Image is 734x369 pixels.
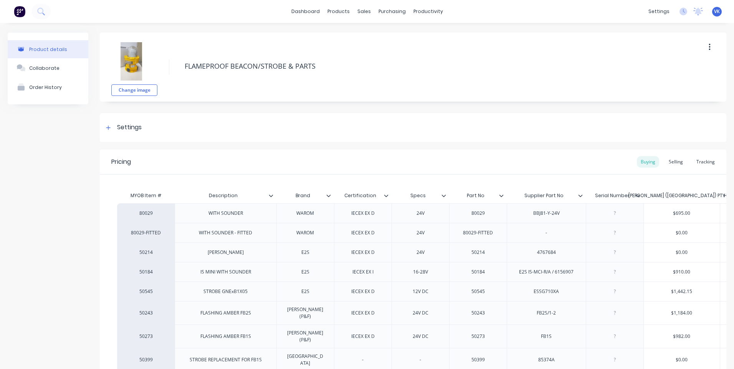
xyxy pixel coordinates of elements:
div: Description [175,186,272,205]
div: Brand [276,186,329,205]
button: Product details [8,40,88,58]
img: Factory [14,6,25,17]
div: IECEX EX D [344,228,382,238]
div: - [527,228,565,238]
textarea: FLAMEPROOF BEACON/STROBE & PARTS [181,57,664,75]
div: $982.00 [644,327,720,346]
div: 80029-FITTED [125,229,167,236]
div: [PERSON_NAME] [202,247,250,257]
div: STROBE REPLACEMENT FOR FB1S [183,355,268,365]
div: IECEX EX D [344,247,382,257]
div: [GEOGRAPHIC_DATA] [280,351,331,368]
div: IECEX EX D [344,331,382,341]
div: Settings [117,123,142,132]
div: Certification [334,186,387,205]
div: IS MINI WITH SOUNDER [194,267,257,277]
div: 16-28V [401,267,440,277]
div: WAROM [286,228,324,238]
div: 12V DC [401,287,440,297]
div: Buying [637,156,659,168]
div: Collaborate [29,65,60,71]
div: 24V [401,208,440,218]
div: 24V [401,228,440,238]
div: $1,442.15 [644,282,720,301]
div: $910.00 [644,262,720,282]
div: Selling [665,156,687,168]
div: [PERSON_NAME] (P&F) [280,305,331,321]
div: 50399 [459,355,497,365]
div: Supplier Part No [507,188,586,203]
div: 85374A [527,355,565,365]
div: Product details [29,46,67,52]
div: 24V DC [401,308,440,318]
div: Serial Number [586,188,643,203]
div: STROBE GNExB1X05 [197,287,254,297]
div: 50243 [125,310,167,316]
div: Specs [392,188,449,203]
div: products [324,6,354,17]
div: Certification [334,188,392,203]
div: 50545 [459,287,497,297]
div: purchasing [375,6,410,17]
div: Order History [29,84,62,90]
div: BBJ81-Y-24V [527,208,566,218]
div: MYOB Item # [117,188,175,203]
button: Change image [111,84,157,96]
div: Supplier Part No [507,186,581,205]
div: IECEX EX D [344,208,382,218]
div: Description [175,188,276,203]
div: Pricing [111,157,131,166]
div: 4767684 [527,247,565,257]
div: - [401,355,440,365]
div: 50545 [125,288,167,295]
div: WITH SOUNDER [202,208,249,218]
div: FB2S/1-2 [527,308,565,318]
div: Serial Number [586,186,639,205]
img: file [115,42,154,81]
div: 50273 [125,333,167,340]
div: 50184 [459,267,497,277]
div: 80029 [125,210,167,217]
div: $0.00 [644,243,720,262]
div: IECEX EX D [344,287,382,297]
div: $1,184.00 [644,303,720,323]
div: Specs [392,186,445,205]
div: E2S [286,247,324,257]
div: 50273 [459,331,497,341]
div: fileChange image [111,38,157,96]
div: FB1S [527,331,565,341]
div: 50214 [459,247,497,257]
div: E2S [286,287,324,297]
div: IECEX EX D [344,308,382,318]
div: E2S [286,267,324,277]
span: VK [714,8,720,15]
div: 80029-FITTED [457,228,499,238]
div: $0.00 [644,223,720,242]
div: Brand [276,188,334,203]
button: Collaborate [8,58,88,77]
div: Part No [449,186,502,205]
button: Order History [8,77,88,97]
div: WAROM [286,208,324,218]
div: settings [645,6,673,17]
div: IECEX EX I [344,267,382,277]
div: sales [354,6,375,17]
div: 50214 [125,249,167,256]
div: 80029 [459,208,497,218]
div: 24V DC [401,331,440,341]
div: 50399 [125,356,167,363]
div: Tracking [693,156,719,168]
div: E2S IS-MCI-R/A / 6156907 [513,267,580,277]
div: productivity [410,6,447,17]
div: FLASHING AMBER FB2S [194,308,257,318]
div: 50184 [125,269,167,275]
div: 24V [401,247,440,257]
div: - [344,355,382,365]
div: $695.00 [644,204,720,223]
div: WITH SOUNDER - FITTED [193,228,258,238]
div: Part No [449,188,507,203]
div: FLASHING AMBER FB1S [194,331,257,341]
a: dashboard [288,6,324,17]
div: 50243 [459,308,497,318]
div: ESSG710XA [527,287,565,297]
